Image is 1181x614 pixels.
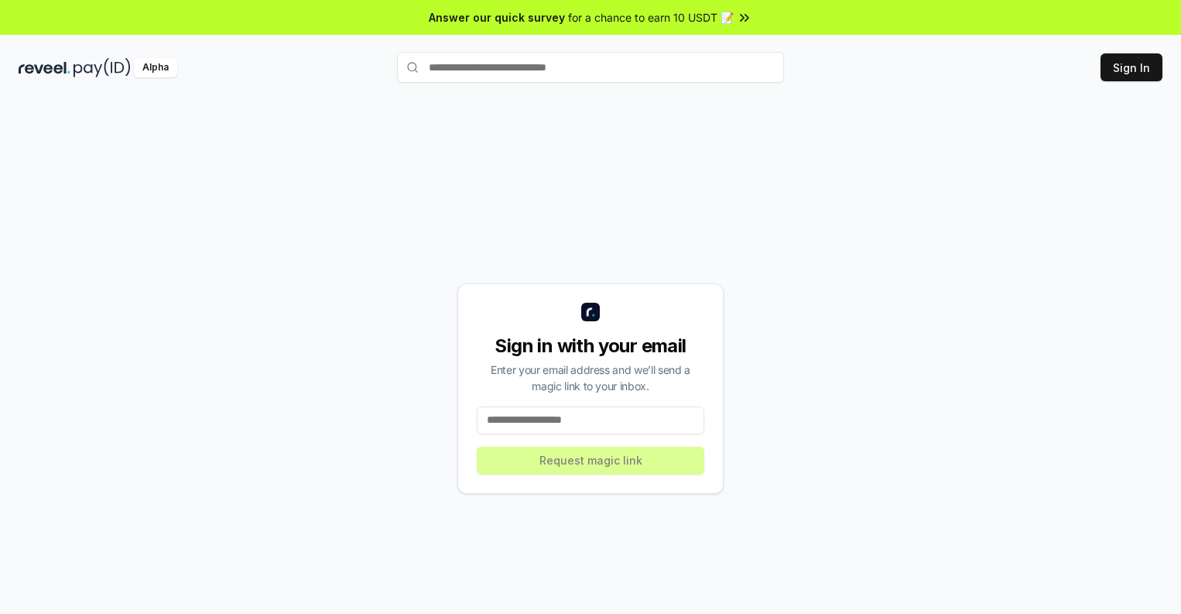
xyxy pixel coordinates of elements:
[1101,53,1162,81] button: Sign In
[19,58,70,77] img: reveel_dark
[74,58,131,77] img: pay_id
[568,9,734,26] span: for a chance to earn 10 USDT 📝
[477,362,704,394] div: Enter your email address and we’ll send a magic link to your inbox.
[477,334,704,358] div: Sign in with your email
[429,9,565,26] span: Answer our quick survey
[134,58,177,77] div: Alpha
[581,303,600,321] img: logo_small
